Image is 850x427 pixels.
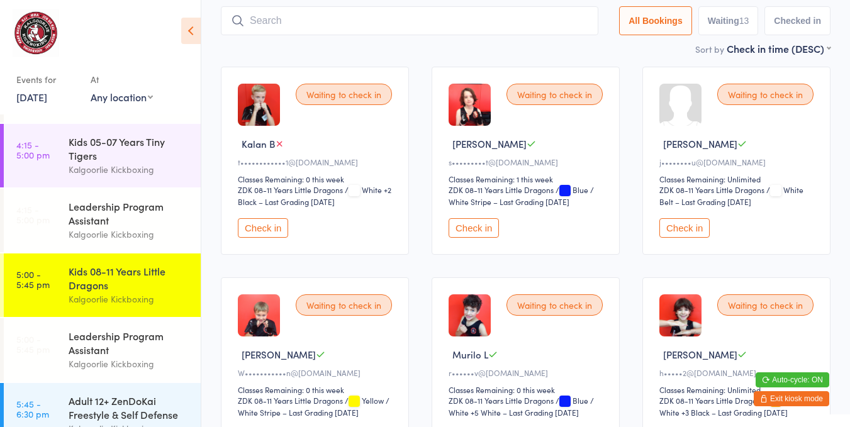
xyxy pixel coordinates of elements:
[717,294,814,316] div: Waiting to check in
[727,42,830,55] div: Check in time (DESC)
[506,84,603,105] div: Waiting to check in
[663,348,737,361] span: [PERSON_NAME]
[764,6,830,35] button: Checked in
[238,174,396,184] div: Classes Remaining: 0 this week
[16,204,50,225] time: 4:15 - 5:00 pm
[449,367,607,378] div: r••••••v@[DOMAIN_NAME]
[449,174,607,184] div: Classes Remaining: 1 this week
[69,227,190,241] div: Kalgoorlie Kickboxing
[756,372,829,387] button: Auto-cycle: ON
[13,9,59,57] img: Kalgoorlie Kickboxing
[69,329,190,357] div: Leadership Program Assistant
[452,348,488,361] span: Murilo L
[449,395,554,406] div: ZDK 08-11 Years Little Dragons
[659,294,702,336] img: image1709349181.png
[238,218,288,238] button: Check in
[238,395,343,406] div: ZDK 08-11 Years Little Dragons
[663,137,737,150] span: [PERSON_NAME]
[695,43,724,55] label: Sort by
[238,384,396,395] div: Classes Remaining: 0 this week
[69,264,190,292] div: Kids 08-11 Years Little Dragons
[16,90,47,104] a: [DATE]
[449,294,491,336] img: image1677904401.png
[238,367,396,378] div: W•••••••••••n@[DOMAIN_NAME]
[221,6,598,35] input: Search
[69,394,190,421] div: Adult 12+ ZenDoKai Freestyle & Self Defense
[739,16,749,26] div: 13
[238,294,280,336] img: image1731924131.png
[16,334,50,354] time: 5:00 - 5:45 pm
[449,184,554,195] div: ZDK 08-11 Years Little Dragons
[296,294,392,316] div: Waiting to check in
[659,395,764,406] div: ZDK 08-11 Years Little Dragons
[698,6,759,35] button: Waiting13
[4,124,201,187] a: 4:15 -5:00 pmKids 05-07 Years Tiny TigersKalgoorlie Kickboxing
[659,384,817,395] div: Classes Remaining: Unlimited
[754,391,829,406] button: Exit kiosk mode
[238,157,396,167] div: t••••••••••••1@[DOMAIN_NAME]
[659,184,764,195] div: ZDK 08-11 Years Little Dragons
[16,69,78,90] div: Events for
[16,399,49,419] time: 5:45 - 6:30 pm
[506,294,603,316] div: Waiting to check in
[238,84,280,126] img: image1739959235.png
[452,137,527,150] span: [PERSON_NAME]
[717,84,814,105] div: Waiting to check in
[296,84,392,105] div: Waiting to check in
[242,348,316,361] span: [PERSON_NAME]
[91,69,153,90] div: At
[69,135,190,162] div: Kids 05-07 Years Tiny Tigers
[69,199,190,227] div: Leadership Program Assistant
[242,137,275,150] span: Kalan B
[449,384,607,395] div: Classes Remaining: 0 this week
[619,6,692,35] button: All Bookings
[4,318,201,382] a: 5:00 -5:45 pmLeadership Program AssistantKalgoorlie Kickboxing
[16,140,50,160] time: 4:15 - 5:00 pm
[659,218,710,238] button: Check in
[69,162,190,177] div: Kalgoorlie Kickboxing
[449,84,491,126] img: image1669428692.png
[449,157,607,167] div: s•••••••••t@[DOMAIN_NAME]
[4,253,201,317] a: 5:00 -5:45 pmKids 08-11 Years Little DragonsKalgoorlie Kickboxing
[16,269,50,289] time: 5:00 - 5:45 pm
[91,90,153,104] div: Any location
[659,174,817,184] div: Classes Remaining: Unlimited
[659,367,817,378] div: h•••••2@[DOMAIN_NAME]
[69,357,190,371] div: Kalgoorlie Kickboxing
[4,189,201,252] a: 4:15 -5:00 pmLeadership Program AssistantKalgoorlie Kickboxing
[449,218,499,238] button: Check in
[238,184,343,195] div: ZDK 08-11 Years Little Dragons
[659,157,817,167] div: j••••••••u@[DOMAIN_NAME]
[69,292,190,306] div: Kalgoorlie Kickboxing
